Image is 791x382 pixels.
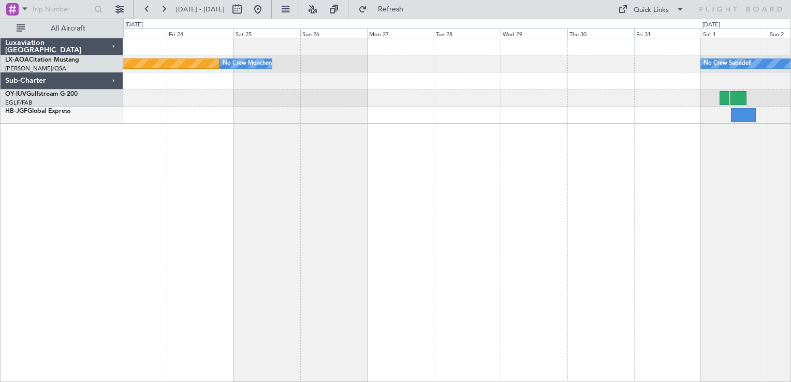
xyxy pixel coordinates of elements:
a: [PERSON_NAME]/QSA [5,65,66,72]
button: Refresh [354,1,416,18]
span: [DATE] - [DATE] [176,5,225,14]
div: Thu 30 [567,28,634,38]
a: HB-JGFGlobal Express [5,108,70,114]
a: EGLF/FAB [5,99,32,107]
span: All Aircraft [27,25,109,32]
button: Quick Links [613,1,690,18]
div: Wed 29 [501,28,567,38]
div: [DATE] [125,21,143,30]
div: Fri 31 [634,28,701,38]
div: Quick Links [634,5,669,16]
div: [DATE] [702,21,720,30]
div: Sun 26 [300,28,367,38]
div: No Crew Monchengladbach [223,56,296,71]
div: Sat 1 [701,28,768,38]
div: Fri 24 [167,28,233,38]
span: LX-AOA [5,57,29,63]
input: Trip Number [32,2,91,17]
a: OY-IUVGulfstream G-200 [5,91,78,97]
div: Thu 23 [100,28,167,38]
div: Tue 28 [434,28,501,38]
button: All Aircraft [11,20,112,37]
span: Refresh [369,6,413,13]
div: Mon 27 [367,28,434,38]
span: OY-IUV [5,91,26,97]
div: Sat 25 [233,28,300,38]
span: HB-JGF [5,108,27,114]
div: No Crew Sabadell [704,56,752,71]
a: LX-AOACitation Mustang [5,57,79,63]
